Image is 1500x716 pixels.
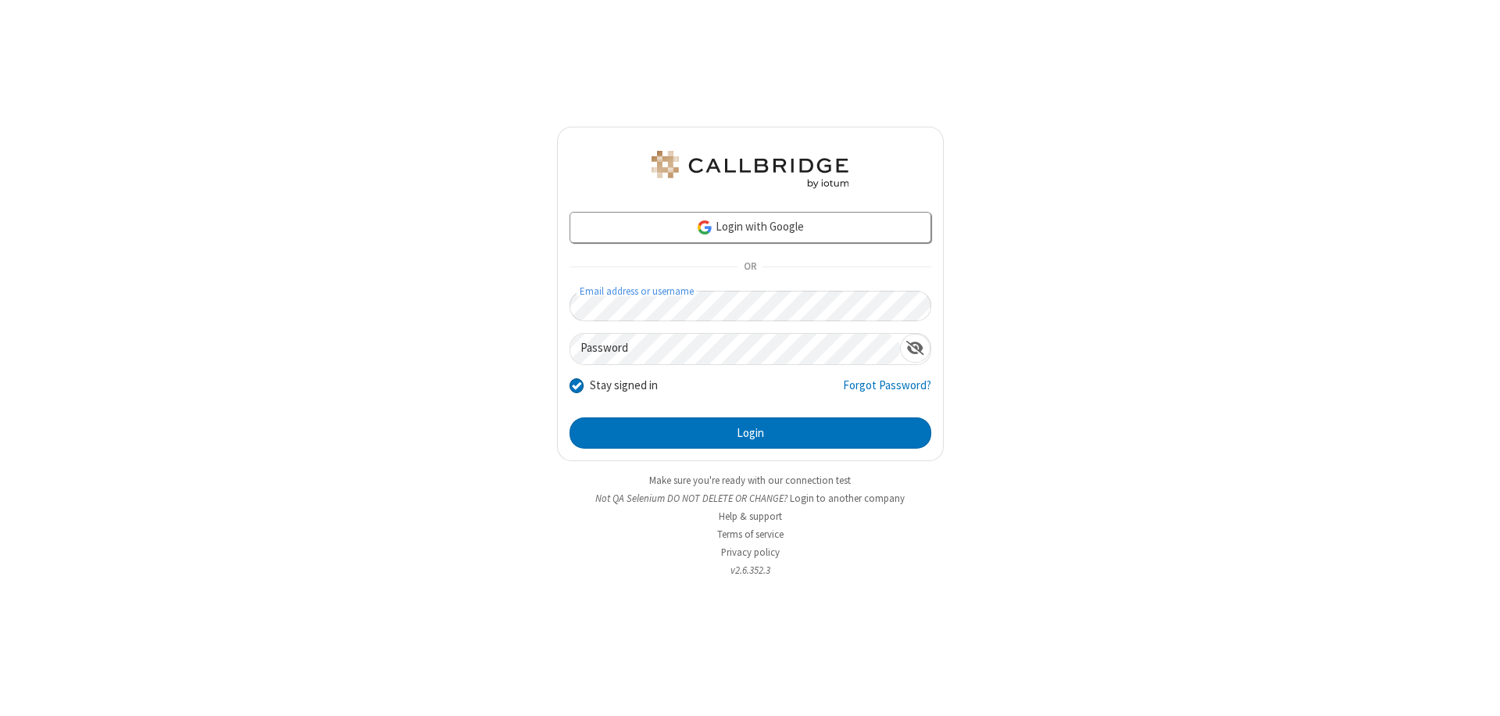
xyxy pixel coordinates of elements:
a: Forgot Password? [843,377,931,406]
li: v2.6.352.3 [557,563,944,578]
button: Login to another company [790,491,905,506]
div: Show password [900,334,930,363]
img: google-icon.png [696,219,713,236]
li: Not QA Selenium DO NOT DELETE OR CHANGE? [557,491,944,506]
img: QA Selenium DO NOT DELETE OR CHANGE [648,151,852,188]
label: Stay signed in [590,377,658,395]
a: Make sure you're ready with our connection test [649,474,851,487]
a: Help & support [719,510,782,523]
a: Login with Google [570,212,931,243]
a: Privacy policy [721,546,780,559]
input: Email address or username [570,291,931,321]
span: OR [737,256,762,278]
button: Login [570,417,931,449]
input: Password [570,334,900,364]
a: Terms of service [717,528,784,541]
